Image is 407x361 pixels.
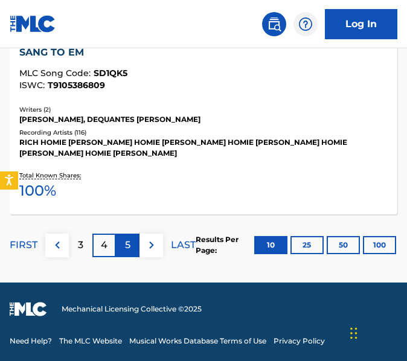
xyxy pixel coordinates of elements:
a: Log In [325,9,397,39]
img: help [298,17,313,31]
p: LAST [171,238,196,252]
div: Help [293,12,318,36]
div: [PERSON_NAME], DEQUANTES [PERSON_NAME] [19,114,388,125]
p: Results Per Page: [196,234,252,256]
img: search [267,17,281,31]
span: 100 % [19,180,56,202]
button: 50 [327,236,360,254]
div: Writers ( 2 ) [19,105,388,114]
img: right [144,238,159,252]
p: 3 [78,238,83,252]
a: The MLC Website [59,336,122,347]
button: 25 [290,236,324,254]
p: Total Known Shares: [19,171,84,180]
button: 10 [254,236,287,254]
span: T9105386809 [48,80,105,91]
button: 100 [363,236,396,254]
div: RICH HOMIE [PERSON_NAME] HOMIE [PERSON_NAME] HOMIE [PERSON_NAME] HOMIE [PERSON_NAME] HOMIE [PERSO... [19,137,388,159]
a: Privacy Policy [274,336,325,347]
p: 4 [101,238,107,252]
iframe: Chat Widget [347,303,407,361]
span: ISWC : [19,80,48,91]
a: Need Help? [10,336,52,347]
div: SANG TO EM [19,45,388,60]
img: logo [10,302,47,316]
span: MLC Song Code : [19,68,94,78]
p: FIRST [10,238,37,252]
span: Mechanical Licensing Collective © 2025 [62,304,202,315]
span: SD1QK5 [94,68,127,78]
img: left [50,238,65,252]
div: Recording Artists ( 116 ) [19,128,388,137]
a: Musical Works Database Terms of Use [129,336,266,347]
div: Drag [350,315,357,351]
a: Public Search [262,12,286,36]
img: MLC Logo [10,15,56,33]
a: SANG TO EMMLC Song Code:SD1QK5ISWC:T9105386809Writers (2)[PERSON_NAME], DEQUANTES [PERSON_NAME]Re... [10,36,397,214]
p: 5 [125,238,130,252]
